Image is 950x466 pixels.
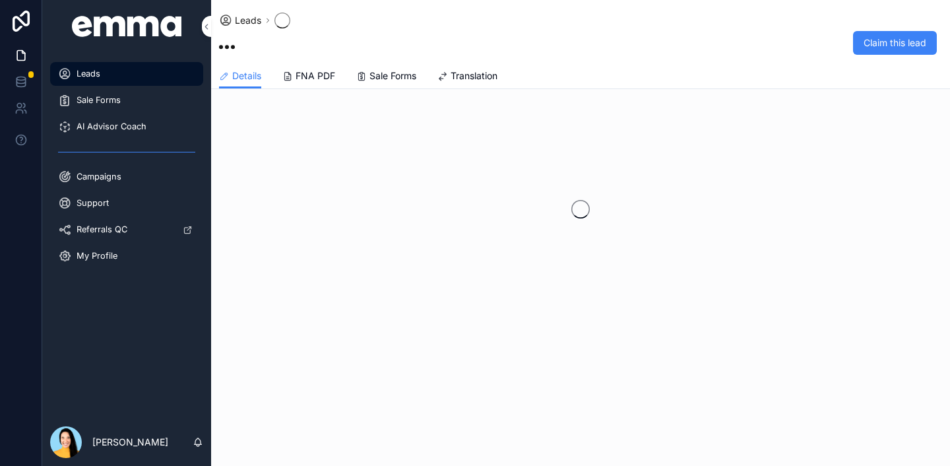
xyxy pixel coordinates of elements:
a: Support [50,191,203,215]
span: Leads [77,68,100,79]
a: FNA PDF [282,64,335,90]
span: Referrals QC [77,224,127,235]
div: scrollable content [42,53,211,285]
img: App logo [72,16,182,37]
a: My Profile [50,244,203,268]
p: [PERSON_NAME] [92,436,168,449]
a: Campaigns [50,165,203,189]
span: Details [232,69,261,83]
span: FNA PDF [296,69,335,83]
span: AI Advisor Coach [77,121,146,132]
span: Campaigns [77,171,121,182]
span: Leads [235,14,261,27]
a: Referrals QC [50,218,203,242]
span: Sale Forms [77,94,121,106]
a: Details [219,64,261,89]
a: Sale Forms [356,64,416,90]
a: Sale Forms [50,88,203,112]
span: Claim this lead [864,36,926,50]
span: Sale Forms [369,69,416,83]
a: Leads [50,62,203,86]
a: Translation [437,64,497,90]
span: My Profile [77,250,117,261]
button: Claim this lead [853,31,937,55]
span: Translation [451,69,497,83]
a: Leads [219,14,261,27]
a: AI Advisor Coach [50,115,203,139]
span: Support [77,197,109,209]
